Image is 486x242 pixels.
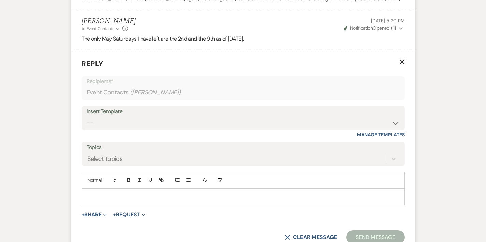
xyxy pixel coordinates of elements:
span: Reply [82,59,103,68]
span: + [113,212,116,217]
div: Event Contacts [87,86,400,99]
button: Request [113,212,145,217]
span: Notification [350,25,373,31]
button: NotificationOpened (1) [343,25,405,32]
div: Select topics [87,154,123,164]
span: [DATE] 5:20 PM [371,18,404,24]
span: to: Event Contacts [82,26,114,31]
span: + [82,212,85,217]
a: Manage Templates [357,132,405,138]
h5: [PERSON_NAME] [82,17,136,26]
button: Clear message [285,235,337,240]
button: to: Event Contacts [82,26,121,32]
span: ( [PERSON_NAME] ) [130,88,181,97]
strong: ( 1 ) [391,25,396,31]
label: Topics [87,142,400,152]
p: Recipients* [87,77,400,86]
p: The only May Saturdays I have left are the 2nd and the 9th as of [DATE]. [82,34,405,43]
div: Insert Template [87,107,400,117]
button: Share [82,212,107,217]
span: Opened [344,25,396,31]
